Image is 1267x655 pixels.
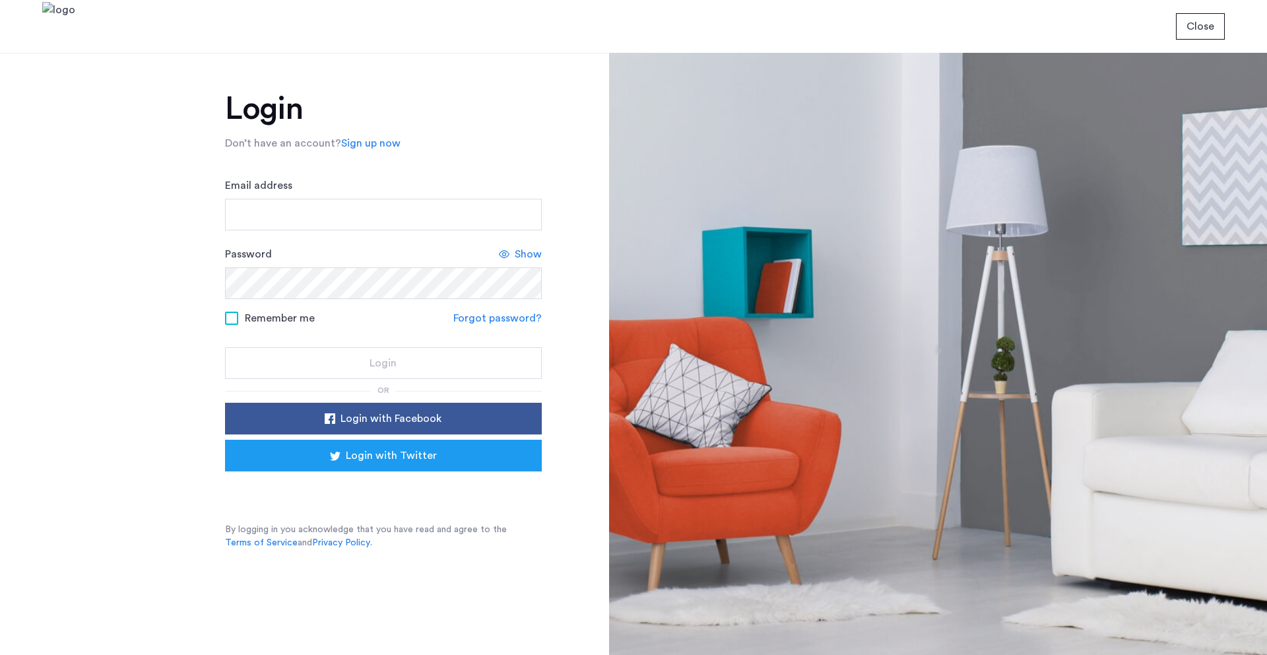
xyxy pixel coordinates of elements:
span: Login with Twitter [346,448,437,464]
span: Don’t have an account? [225,138,341,149]
button: button [1176,13,1225,40]
span: or [377,386,389,394]
a: Terms of Service [225,536,298,549]
span: Login [370,355,397,371]
button: button [225,347,542,379]
h1: Login [225,93,542,125]
a: Sign up now [341,135,401,151]
a: Privacy Policy [312,536,370,549]
span: Login with Facebook [341,411,441,427]
button: button [225,440,542,471]
span: Close [1186,18,1214,34]
span: Remember me [245,310,315,326]
span: Show [515,246,542,262]
label: Password [225,246,272,262]
button: button [225,403,542,434]
a: Forgot password? [453,310,542,326]
p: By logging in you acknowledge that you have read and agree to the and . [225,523,542,549]
label: Email address [225,178,292,193]
img: logo [42,2,75,52]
